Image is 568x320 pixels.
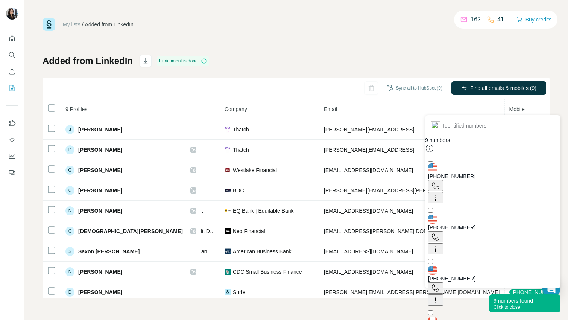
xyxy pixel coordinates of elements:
[225,248,231,254] img: company-logo
[470,84,536,92] span: Find all emails & mobiles (9)
[233,227,265,235] span: Neo Financial
[233,166,277,174] span: Westlake Financial
[324,248,413,254] span: [EMAIL_ADDRESS][DOMAIN_NAME]
[233,268,302,276] span: CDC Small Business Finance
[78,187,122,194] span: [PERSON_NAME]
[516,14,551,25] button: Buy credits
[233,126,249,133] span: Thatch
[225,147,231,153] img: company-logo
[225,209,231,212] img: company-logo
[233,288,245,296] span: Surfe
[78,126,122,133] span: [PERSON_NAME]
[6,48,18,62] button: Search
[6,8,18,20] img: Avatar
[509,106,525,112] span: Mobile
[324,126,414,133] span: [PERSON_NAME][EMAIL_ADDRESS]
[78,227,183,235] span: [DEMOGRAPHIC_DATA][PERSON_NAME]
[225,228,231,234] img: company-logo
[324,228,456,234] span: [EMAIL_ADDRESS][PERSON_NAME][DOMAIN_NAME]
[78,146,122,154] span: [PERSON_NAME]
[65,288,74,297] div: D
[324,208,413,214] span: [EMAIL_ADDRESS][DOMAIN_NAME]
[324,289,500,295] span: [PERSON_NAME][EMAIL_ADDRESS][PERSON_NAME][DOMAIN_NAME]
[233,187,244,194] span: BDC
[324,187,500,194] span: [PERSON_NAME][EMAIL_ADDRESS][PERSON_NAME][DOMAIN_NAME]
[43,18,55,31] img: Surfe Logo
[225,167,231,173] img: company-logo
[65,166,74,175] div: G
[6,133,18,146] button: Use Surfe API
[43,55,133,67] h1: Added from LinkedIn
[6,32,18,45] button: Quick start
[82,21,84,28] li: /
[6,166,18,180] button: Feedback
[6,149,18,163] button: Dashboard
[233,207,294,215] span: EQ Bank | Equitable Bank
[65,186,74,195] div: C
[497,15,504,24] p: 41
[6,116,18,130] button: Use Surfe on LinkedIn
[6,65,18,78] button: Enrich CSV
[324,106,337,112] span: Email
[65,227,74,236] div: C
[65,125,74,134] div: J
[78,166,122,174] span: [PERSON_NAME]
[225,189,231,192] img: company-logo
[65,267,74,276] div: N
[324,147,414,153] span: [PERSON_NAME][EMAIL_ADDRESS]
[233,146,249,154] span: Thatch
[157,56,209,66] div: Enrichment is done
[6,81,18,95] button: My lists
[451,81,546,95] button: Find all emails & mobiles (9)
[65,145,74,154] div: D
[225,289,231,295] img: company-logo
[63,21,80,27] a: My lists
[78,288,122,296] span: [PERSON_NAME]
[324,167,413,173] span: [EMAIL_ADDRESS][DOMAIN_NAME]
[78,248,140,255] span: Saxon [PERSON_NAME]
[225,126,231,133] img: company-logo
[65,247,74,256] div: S
[233,248,292,255] span: American Business Bank
[225,106,247,112] span: Company
[65,206,74,215] div: N
[471,15,481,24] p: 162
[78,207,122,215] span: [PERSON_NAME]
[65,106,87,112] span: 9 Profiles
[225,269,231,275] img: company-logo
[85,21,134,28] div: Added from LinkedIn
[78,268,122,276] span: [PERSON_NAME]
[382,82,448,94] button: Sync all to HubSpot (9)
[324,269,413,275] span: [EMAIL_ADDRESS][DOMAIN_NAME]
